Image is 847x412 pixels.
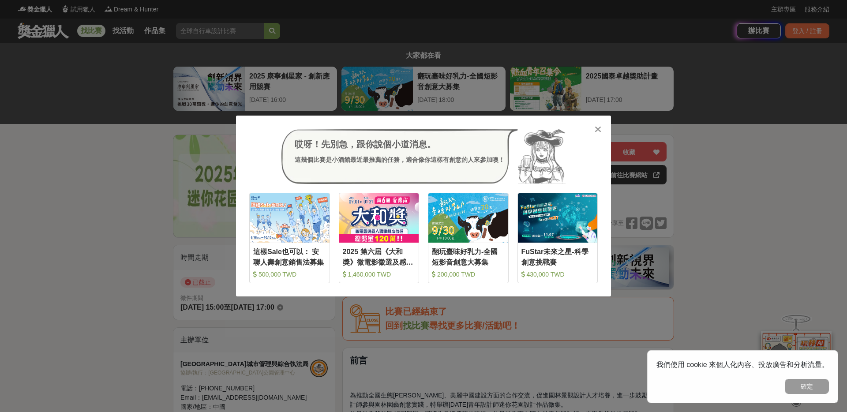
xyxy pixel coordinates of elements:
[295,138,505,151] div: 哎呀！先別急，跟你說個小道消息。
[432,270,505,279] div: 200,000 TWD
[250,193,330,242] img: Cover Image
[656,361,829,368] span: 我們使用 cookie 來個人化內容、投放廣告和分析流量。
[521,270,594,279] div: 430,000 TWD
[253,247,326,266] div: 這樣Sale也可以： 安聯人壽創意銷售法募集
[518,193,598,242] img: Cover Image
[339,193,420,283] a: Cover Image2025 第六屆《大和獎》微電影徵選及感人實事分享 1,460,000 TWD
[785,379,829,394] button: 確定
[343,247,416,266] div: 2025 第六屆《大和獎》微電影徵選及感人實事分享
[521,247,594,266] div: FuStar未來之星-科學創意挑戰賽
[428,193,508,242] img: Cover Image
[253,270,326,279] div: 500,000 TWD
[343,270,416,279] div: 1,460,000 TWD
[518,129,566,184] img: Avatar
[339,193,419,242] img: Cover Image
[295,155,505,165] div: 這幾個比賽是小酒館最近最推薦的任務，適合像你這樣有創意的人來參加噢！
[432,247,505,266] div: 翻玩臺味好乳力-全國短影音創意大募集
[428,193,509,283] a: Cover Image翻玩臺味好乳力-全國短影音創意大募集 200,000 TWD
[249,193,330,283] a: Cover Image這樣Sale也可以： 安聯人壽創意銷售法募集 500,000 TWD
[517,193,598,283] a: Cover ImageFuStar未來之星-科學創意挑戰賽 430,000 TWD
